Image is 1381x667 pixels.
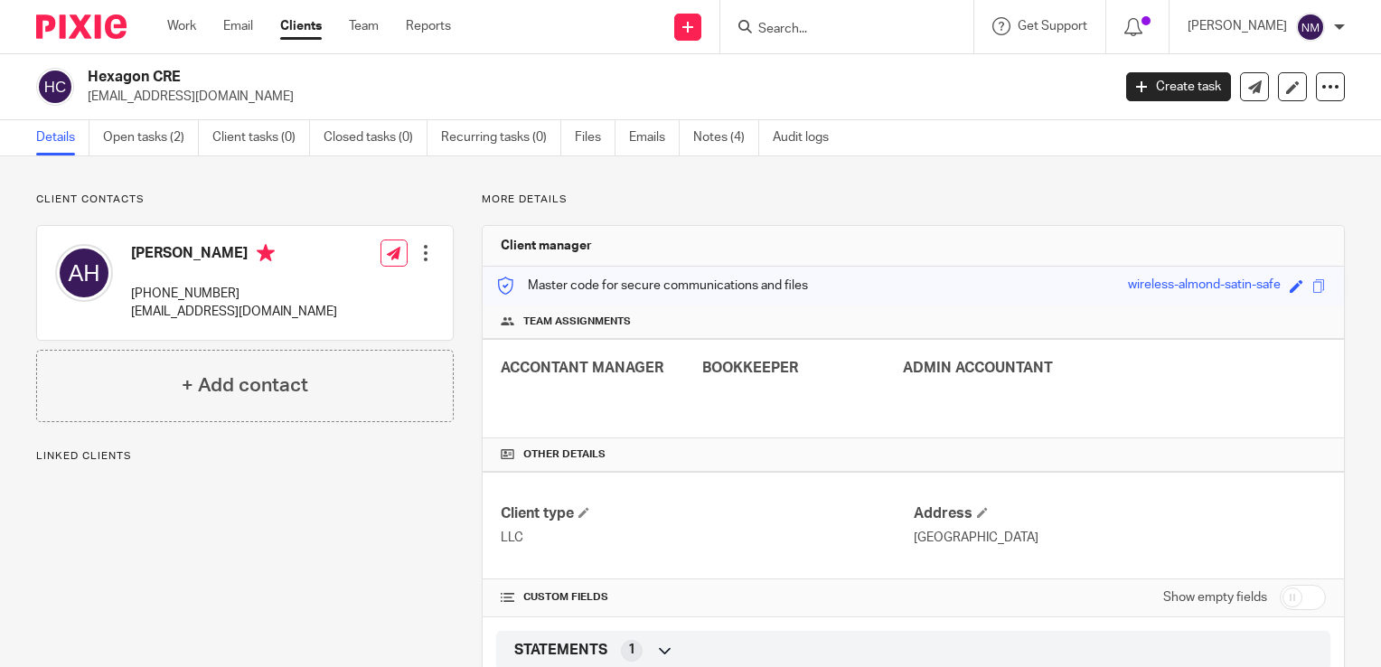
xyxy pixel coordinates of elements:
span: ADMIN ACCOUNTANT [903,361,1053,375]
a: Work [167,17,196,35]
h4: Address [914,504,1326,523]
span: Copy to clipboard [1312,279,1326,293]
span: Team assignments [523,315,631,329]
p: [PHONE_NUMBER] [131,285,337,303]
a: Reports [406,17,451,35]
span: 1 [628,641,635,659]
a: Send new email [1240,72,1269,101]
a: Team [349,17,379,35]
span: Get Support [1018,20,1087,33]
a: Closed tasks (0) [324,120,427,155]
span: ACCONTANT MANAGER [501,361,663,375]
a: Notes (4) [693,120,759,155]
i: Primary [257,244,275,262]
p: More details [482,193,1345,207]
div: wireless-almond-satin-safe [1128,276,1281,296]
h4: CUSTOM FIELDS [501,590,913,605]
p: Client contacts [36,193,454,207]
a: Open tasks (2) [103,120,199,155]
h4: Client type [501,504,913,523]
p: [GEOGRAPHIC_DATA] [914,529,1326,547]
a: Emails [629,120,680,155]
p: [EMAIL_ADDRESS][DOMAIN_NAME] [131,303,337,321]
span: STATEMENTS [514,641,607,660]
span: BOOKKEEPER [702,361,798,375]
a: Email [223,17,253,35]
h3: Client manager [501,237,592,255]
span: Change Client type [578,507,589,518]
p: Master code for secure communications and files [496,277,808,295]
h2: Hexagon CRE [88,68,897,87]
img: Pixie [36,14,127,39]
img: svg%3E [36,68,74,106]
img: svg%3E [1296,13,1325,42]
a: Files [575,120,615,155]
img: svg%3E [55,244,113,302]
span: Edit Address [977,507,988,518]
h4: [PERSON_NAME] [131,244,337,267]
a: Edit client [1278,72,1307,101]
a: Create task [1126,72,1231,101]
input: Search [756,22,919,38]
p: [PERSON_NAME] [1188,17,1287,35]
p: LLC [501,529,913,547]
h4: + Add contact [182,371,308,399]
span: Other details [523,447,606,462]
a: Details [36,120,89,155]
p: [EMAIL_ADDRESS][DOMAIN_NAME] [88,88,1099,106]
p: Linked clients [36,449,454,464]
a: Client tasks (0) [212,120,310,155]
a: Audit logs [773,120,842,155]
span: Edit code [1290,279,1303,293]
a: Clients [280,17,322,35]
a: Recurring tasks (0) [441,120,561,155]
label: Show empty fields [1163,588,1267,606]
